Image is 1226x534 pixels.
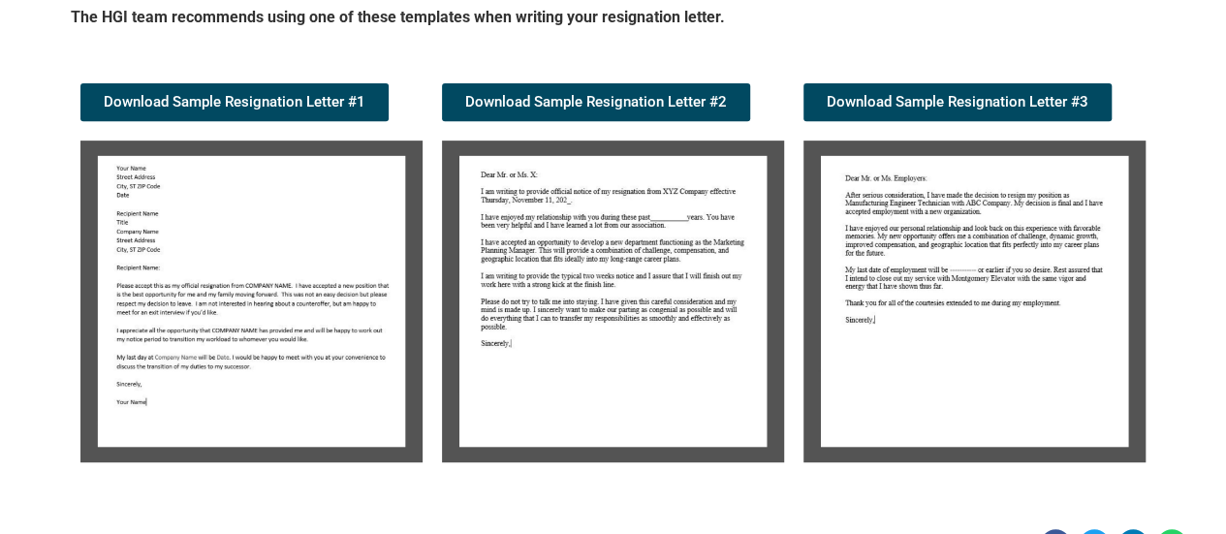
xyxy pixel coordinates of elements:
a: Download Sample Resignation Letter #1 [80,83,389,121]
a: Download Sample Resignation Letter #2 [442,83,750,121]
h5: The HGI team recommends using one of these templates when writing your resignation letter. [71,7,1156,35]
span: Download Sample Resignation Letter #3 [827,95,1088,110]
span: Download Sample Resignation Letter #2 [465,95,727,110]
a: Download Sample Resignation Letter #3 [803,83,1112,121]
span: Download Sample Resignation Letter #1 [104,95,365,110]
